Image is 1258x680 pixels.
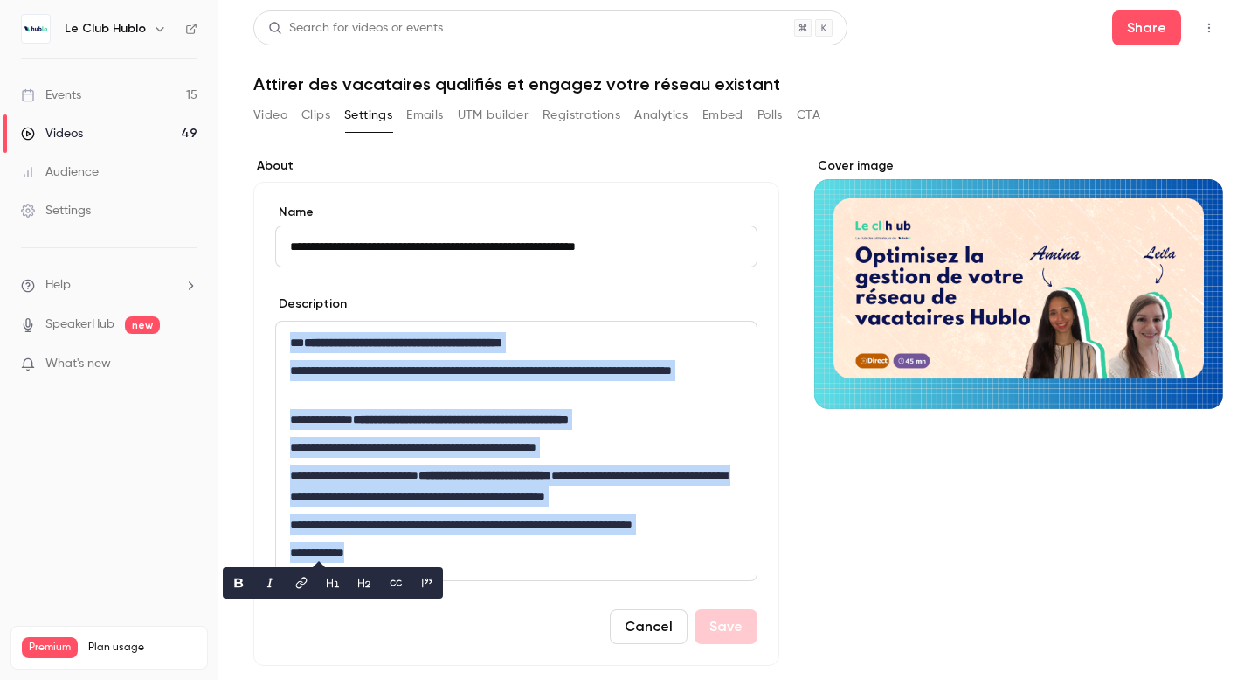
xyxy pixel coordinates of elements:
[413,569,441,597] button: blockquote
[21,202,91,219] div: Settings
[45,276,71,295] span: Help
[275,204,757,221] label: Name
[45,355,111,373] span: What's new
[1195,14,1223,42] button: Top Bar Actions
[757,101,783,129] button: Polls
[814,157,1223,175] label: Cover image
[21,125,83,142] div: Videos
[276,322,757,580] div: editor
[65,20,146,38] h6: Le Club Hublo
[256,569,284,597] button: italic
[797,101,820,129] button: CTA
[21,87,81,104] div: Events
[22,15,50,43] img: Le Club Hublo
[301,101,330,129] button: Clips
[344,101,392,129] button: Settings
[610,609,688,644] button: Cancel
[21,276,197,295] li: help-dropdown-opener
[88,641,197,655] span: Plan usage
[125,316,160,334] span: new
[176,357,197,372] iframe: Noticeable Trigger
[253,157,779,175] label: About
[702,101,743,129] button: Embed
[21,163,99,181] div: Audience
[253,73,1223,94] h1: Attirer des vacataires qualifiés et engagez votre réseau existant
[634,101,688,129] button: Analytics
[1112,10,1181,45] button: Share
[225,569,252,597] button: bold
[22,637,78,658] span: Premium
[268,19,443,38] div: Search for videos or events
[287,569,315,597] button: link
[458,101,529,129] button: UTM builder
[543,101,620,129] button: Registrations
[275,295,347,313] label: Description
[45,316,114,334] a: SpeakerHub
[406,101,443,129] button: Emails
[275,321,757,581] section: description
[814,157,1223,409] section: Cover image
[253,101,287,129] button: Video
